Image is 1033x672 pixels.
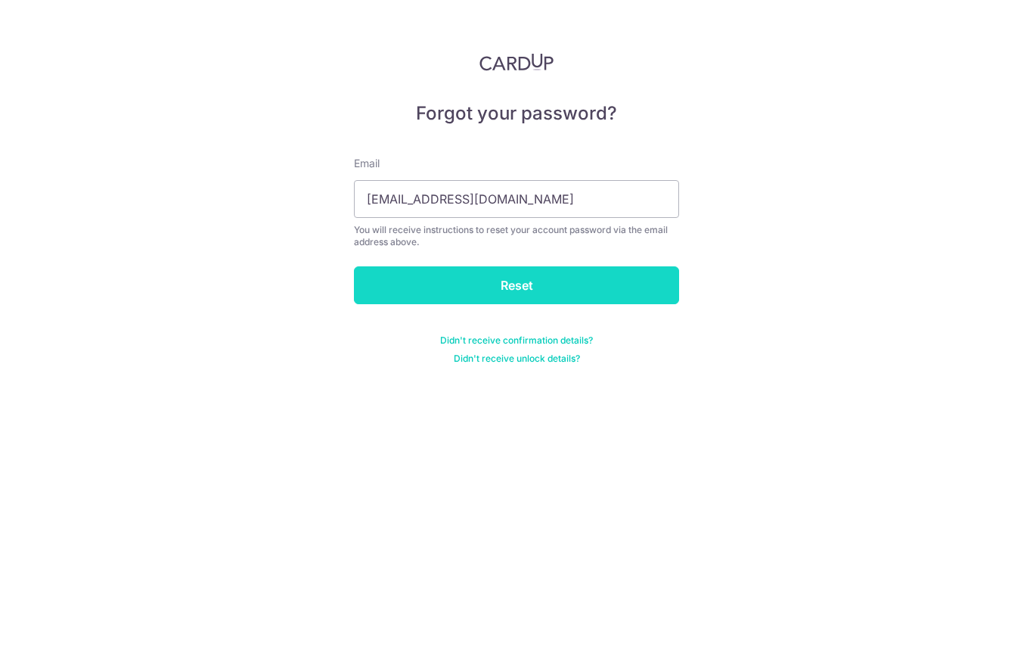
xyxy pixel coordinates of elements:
[354,266,679,304] input: Reset
[354,101,679,126] h5: Forgot your password?
[354,224,679,248] div: You will receive instructions to reset your account password via the email address above.
[479,53,554,71] img: CardUp Logo
[440,334,593,347] a: Didn't receive confirmation details?
[454,353,580,365] a: Didn't receive unlock details?
[354,156,380,171] label: Email
[354,180,679,218] input: Enter your Email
